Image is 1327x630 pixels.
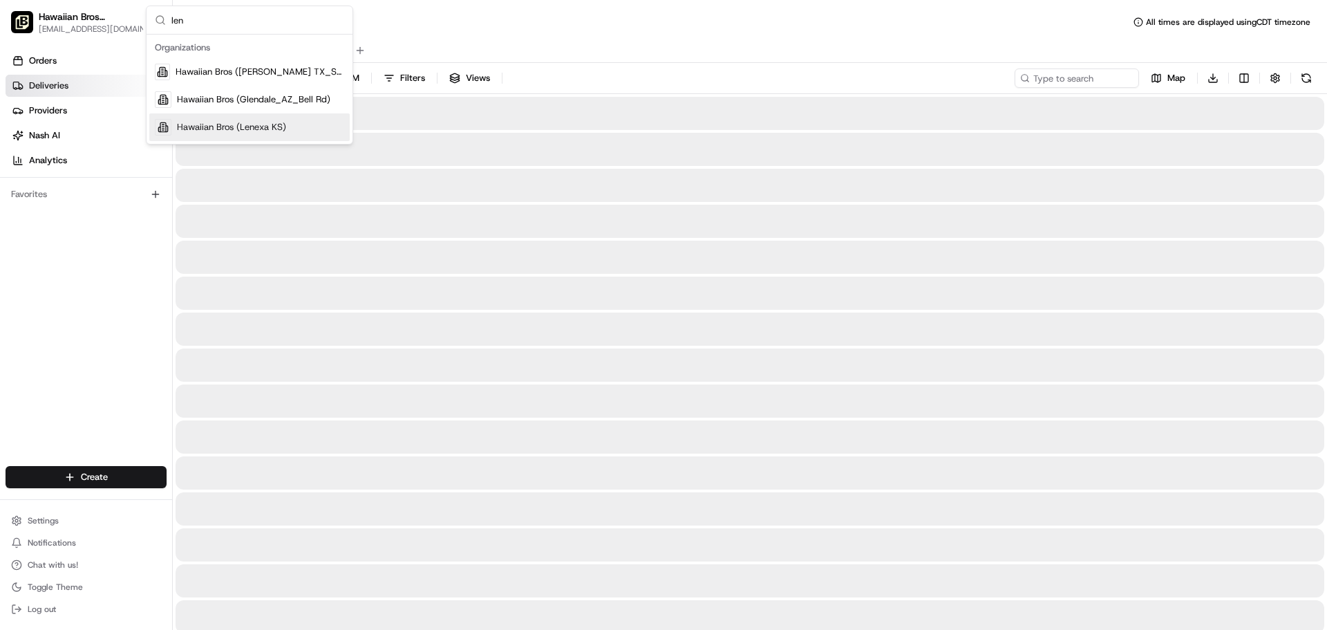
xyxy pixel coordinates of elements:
span: Orders [29,55,57,67]
span: Hawaiian Bros (Glendale_AZ_Bell Rd) [177,93,330,106]
span: Map [1167,72,1185,84]
div: 💻 [117,202,128,213]
div: We're available if you need us! [47,146,175,157]
a: Nash AI [6,124,172,147]
span: Create [81,471,108,483]
div: Organizations [149,37,350,58]
span: Notifications [28,537,76,548]
button: Notifications [6,533,167,553]
button: Map [1145,68,1192,88]
a: Analytics [6,149,172,172]
button: Refresh [1297,68,1316,88]
span: Toggle Theme [28,582,83,593]
input: Type to search [1015,68,1139,88]
span: Analytics [29,154,67,167]
div: Favorites [6,183,167,205]
span: Pylon [138,234,167,245]
span: Hawaiian Bros ([PERSON_NAME] TX_Stacy) [176,66,344,78]
a: Providers [6,100,172,122]
button: Create [6,466,167,488]
button: Toggle Theme [6,577,167,597]
span: Providers [29,104,67,117]
span: Views [466,72,490,84]
button: Filters [377,68,431,88]
span: Hawaiian Bros (Lenexa KS) [177,121,286,133]
button: Log out [6,600,167,619]
div: Start new chat [47,132,227,146]
input: Clear [36,89,228,104]
img: 1736555255976-a54dd68f-1ca7-489b-9aae-adbdc363a1c4 [14,132,39,157]
div: Suggestions [147,35,352,144]
button: Start new chat [235,136,252,153]
button: Hawaiian Bros (Tucson_AZ_S. Wilmot)Hawaiian Bros (Tucson_AZ_S. [GEOGRAPHIC_DATA])[EMAIL_ADDRESS][... [6,6,143,39]
div: 📗 [14,202,25,213]
span: Deliveries [29,80,68,92]
a: Deliveries [6,75,172,97]
button: [EMAIL_ADDRESS][DOMAIN_NAME] [39,24,153,35]
button: Chat with us! [6,555,167,575]
span: Settings [28,515,59,526]
span: Nash AI [29,129,60,142]
p: Welcome 👋 [14,55,252,77]
button: Views [443,68,496,88]
span: All times are displayed using CDT timezone [1146,17,1310,28]
button: Hawaiian Bros (Tucson_AZ_S. [GEOGRAPHIC_DATA]) [39,10,138,24]
span: Log out [28,604,56,615]
span: API Documentation [131,201,222,214]
a: 💻API Documentation [111,195,227,220]
a: Powered byPylon [97,234,167,245]
span: Knowledge Base [28,201,106,214]
img: Hawaiian Bros (Tucson_AZ_S. Wilmot) [11,11,33,33]
button: Settings [6,511,167,530]
span: Chat with us! [28,559,78,571]
span: Filters [400,72,425,84]
input: Search... [171,6,344,34]
a: 📗Knowledge Base [8,195,111,220]
img: Nash [14,14,41,41]
a: Orders [6,50,172,72]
